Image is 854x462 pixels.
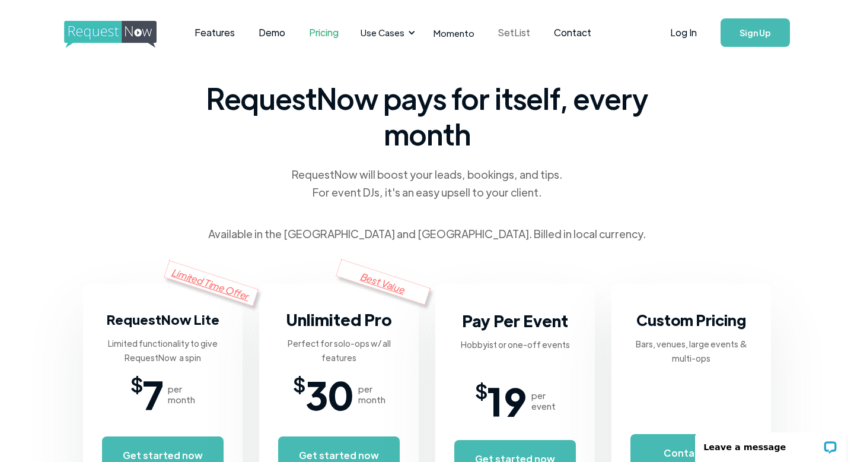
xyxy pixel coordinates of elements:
[164,260,259,306] div: Limited Time Offer
[353,14,419,51] div: Use Cases
[531,390,556,412] div: per event
[487,383,527,419] span: 19
[721,18,790,47] a: Sign Up
[687,425,854,462] iframe: LiveChat chat widget
[422,15,486,50] a: Momento
[102,336,224,365] div: Limited functionality to give RequestNow a spin
[208,225,646,243] div: Available in the [GEOGRAPHIC_DATA] and [GEOGRAPHIC_DATA]. Billed in local currency.
[475,383,487,397] span: $
[461,337,570,352] div: Hobbyist or one-off events
[542,14,603,51] a: Contact
[278,336,400,365] div: Perfect for solo-ops w/ all features
[291,166,563,201] div: RequestNow will boost your leads, bookings, and tips. For event DJs, it's an easy upsell to your ...
[636,310,746,330] strong: Custom Pricing
[336,259,431,305] div: Best Value
[247,14,297,51] a: Demo
[183,14,247,51] a: Features
[107,308,219,331] h3: RequestNow Lite
[297,14,350,51] a: Pricing
[202,80,652,151] span: RequestNow pays for itself, every month
[630,337,752,365] div: Bars, venues, large events & multi-ops
[143,376,163,412] span: 7
[130,376,143,391] span: $
[64,21,153,45] a: home
[286,308,392,331] h3: Unlimited Pro
[358,384,385,405] div: per month
[293,376,305,391] span: $
[462,310,568,331] strong: Pay Per Event
[305,376,353,412] span: 30
[658,12,709,53] a: Log In
[64,21,179,48] img: requestnow logo
[486,14,542,51] a: SetList
[361,26,404,39] div: Use Cases
[168,384,195,405] div: per month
